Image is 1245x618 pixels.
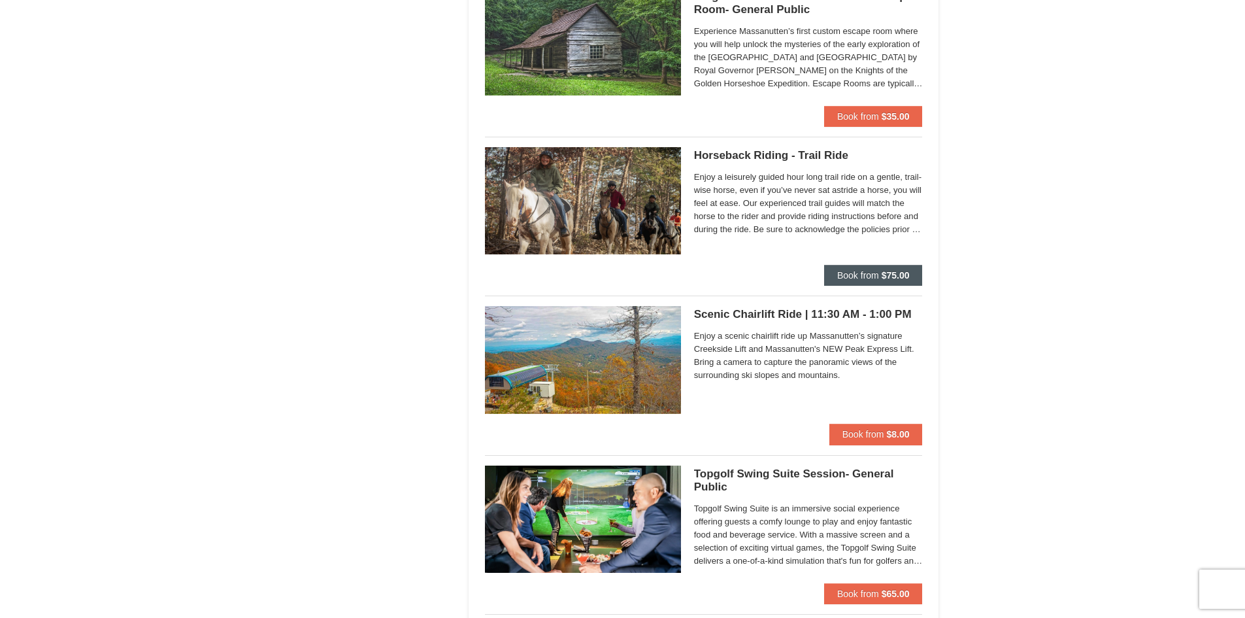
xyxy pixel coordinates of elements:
[824,265,923,286] button: Book from $75.00
[694,330,923,382] span: Enjoy a scenic chairlift ride up Massanutten’s signature Creekside Lift and Massanutten's NEW Pea...
[837,111,879,122] span: Book from
[694,502,923,568] span: Topgolf Swing Suite is an immersive social experience offering guests a comfy lounge to play and ...
[882,111,910,122] strong: $35.00
[485,466,681,573] img: 19664770-17-d333e4c3.jpg
[824,106,923,127] button: Book from $35.00
[886,429,909,439] strong: $8.00
[694,171,923,236] span: Enjoy a leisurely guided hour long trail ride on a gentle, trail-wise horse, even if you’ve never...
[485,147,681,254] img: 21584748-79-4e8ac5ed.jpg
[694,468,923,494] h5: Topgolf Swing Suite Session- General Public
[694,308,923,321] h5: Scenic Chairlift Ride | 11:30 AM - 1:00 PM
[829,424,923,445] button: Book from $8.00
[882,270,910,281] strong: $75.00
[824,583,923,604] button: Book from $65.00
[837,270,879,281] span: Book from
[694,149,923,162] h5: Horseback Riding - Trail Ride
[485,306,681,413] img: 24896431-13-a88f1aaf.jpg
[837,589,879,599] span: Book from
[882,589,910,599] strong: $65.00
[842,429,884,439] span: Book from
[694,25,923,90] span: Experience Massanutten’s first custom escape room where you will help unlock the mysteries of the...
